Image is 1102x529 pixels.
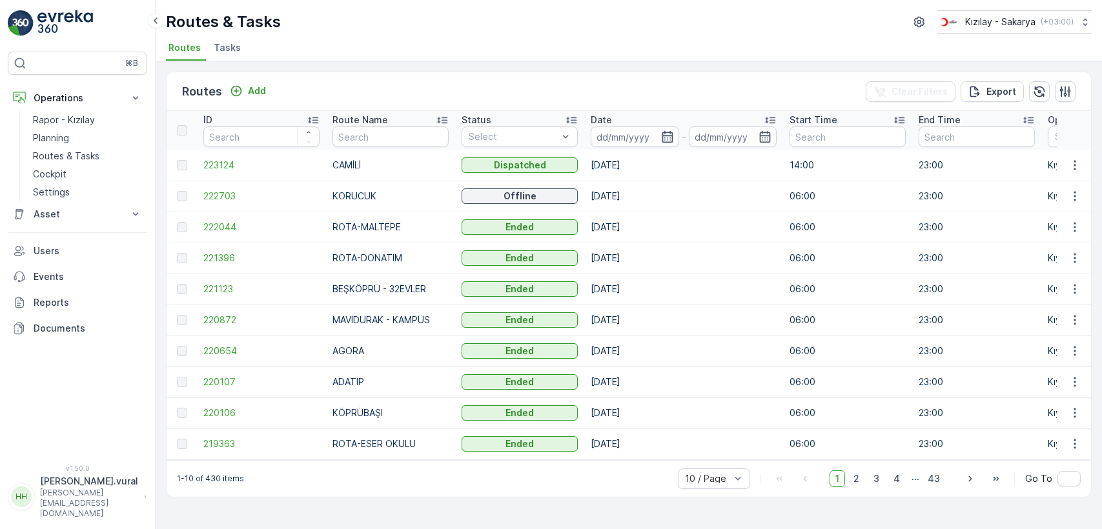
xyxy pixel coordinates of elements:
p: Ended [505,437,534,450]
p: ⌘B [125,58,138,68]
span: Go To [1025,472,1052,485]
td: ROTA-MALTEPE [326,212,455,243]
button: Offline [462,188,578,204]
p: Rapor - Kızılay [33,114,95,126]
td: 23:00 [912,181,1041,212]
p: Reports [34,296,142,309]
p: Ended [505,406,534,419]
a: Reports [8,290,147,315]
span: 221123 [203,283,320,295]
p: [PERSON_NAME][EMAIL_ADDRESS][DOMAIN_NAME] [40,488,138,519]
p: Routes & Tasks [33,150,99,163]
button: Operations [8,85,147,111]
a: Routes & Tasks [28,147,147,165]
td: [DATE] [584,397,783,428]
button: Asset [8,201,147,227]
a: Planning [28,129,147,147]
p: - [682,129,686,145]
span: 3 [868,470,885,487]
td: [DATE] [584,428,783,459]
p: Date [591,114,612,126]
p: Offline [504,190,536,203]
button: Add [225,83,271,99]
input: Search [332,126,449,147]
button: Ended [462,374,578,390]
button: Ended [462,312,578,328]
p: Operations [34,92,121,105]
a: 220872 [203,314,320,326]
td: 23:00 [912,304,1041,335]
td: KÖPRÜBAŞI [326,397,455,428]
a: Users [8,238,147,264]
p: Planning [33,132,69,145]
td: 23:00 [912,274,1041,304]
button: Kızılay - Sakarya(+03:00) [937,10,1092,34]
div: Toggle Row Selected [177,284,187,294]
p: Export [986,85,1016,98]
a: 222703 [203,190,320,203]
td: 23:00 [912,366,1041,397]
div: Toggle Row Selected [177,408,187,418]
div: Toggle Row Selected [177,222,187,232]
p: ... [912,470,919,487]
span: 4 [888,470,906,487]
td: 06:00 [783,274,912,304]
input: Search [919,126,1035,147]
button: Ended [462,219,578,235]
span: 220106 [203,406,320,419]
p: Status [462,114,491,126]
p: Routes [182,83,222,101]
td: 06:00 [783,397,912,428]
button: HH[PERSON_NAME].vural[PERSON_NAME][EMAIL_ADDRESS][DOMAIN_NAME] [8,475,147,519]
p: ( +03:00 ) [1041,17,1074,27]
td: BEŞKÖPRÜ - 32EVLER [326,274,455,304]
td: 06:00 [783,243,912,274]
p: ID [203,114,212,126]
p: Select [469,130,558,143]
td: 06:00 [783,304,912,335]
td: 06:00 [783,181,912,212]
button: Ended [462,405,578,421]
p: Clear Filters [892,85,948,98]
div: Toggle Row Selected [177,315,187,325]
p: Events [34,270,142,283]
p: Ended [505,375,534,388]
td: [DATE] [584,304,783,335]
button: Ended [462,281,578,297]
td: [DATE] [584,150,783,181]
a: 220654 [203,344,320,357]
span: 43 [922,470,946,487]
p: Ended [505,283,534,295]
p: Start Time [790,114,837,126]
p: Route Name [332,114,388,126]
td: 14:00 [783,150,912,181]
div: HH [11,486,32,507]
td: MAVİDURAK - KAMPÜS [326,304,455,335]
div: Toggle Row Selected [177,346,187,356]
a: Rapor - Kızılay [28,111,147,129]
input: Search [790,126,906,147]
td: 23:00 [912,212,1041,243]
p: Add [248,85,266,97]
input: dd/mm/yyyy [591,126,679,147]
td: CAMİLİ [326,150,455,181]
div: Toggle Row Selected [177,377,187,387]
p: [PERSON_NAME].vural [40,475,138,488]
td: 06:00 [783,366,912,397]
button: Ended [462,436,578,452]
p: End Time [919,114,961,126]
p: Users [34,245,142,257]
span: 219363 [203,437,320,450]
p: Cockpit [33,168,66,181]
a: 221396 [203,252,320,264]
button: Dispatched [462,157,578,173]
td: AGORA [326,335,455,366]
input: dd/mm/yyyy [689,126,777,147]
span: Tasks [214,41,241,54]
div: Toggle Row Selected [177,439,187,449]
td: [DATE] [584,335,783,366]
div: Toggle Row Selected [177,253,187,263]
button: Clear Filters [866,81,955,102]
td: ROTA-ESER OKULU [326,428,455,459]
